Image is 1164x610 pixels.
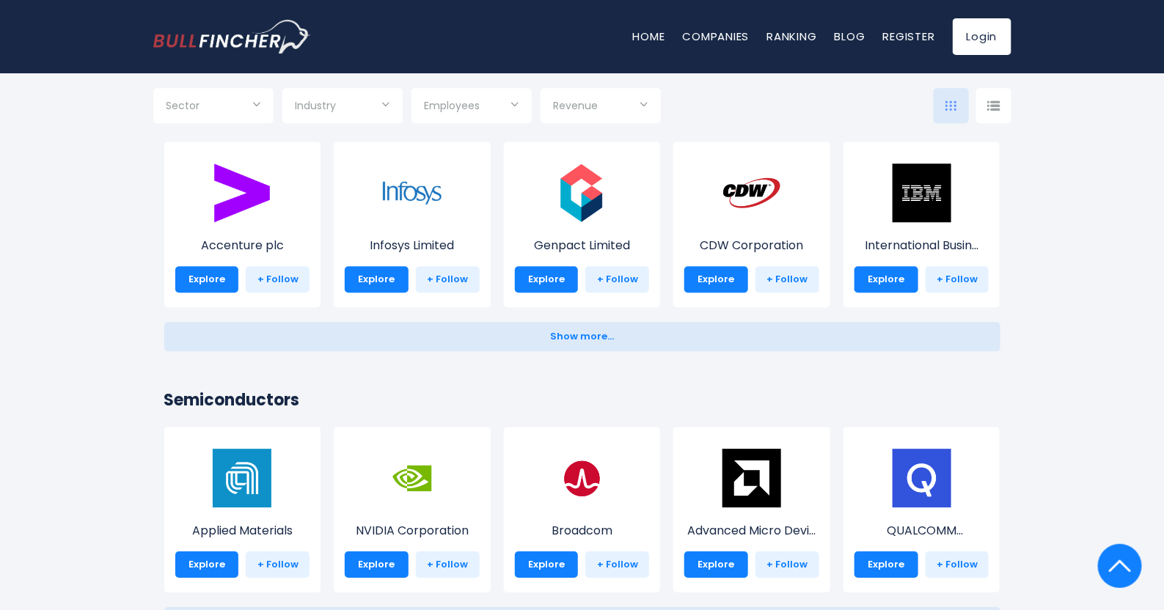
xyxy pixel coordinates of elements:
a: Advanced Micro Devi... [684,476,819,540]
span: Revenue [554,99,599,112]
img: CDW.png [722,163,781,222]
a: + Follow [416,266,480,293]
a: Broadcom [515,476,650,540]
a: Explore [175,551,239,578]
a: NVIDIA Corporation [345,476,480,540]
a: Explore [345,551,409,578]
a: International Busin... [854,191,989,254]
a: Explore [854,551,918,578]
img: IBM.png [893,163,951,222]
button: Show more... [164,322,1000,351]
a: + Follow [585,551,649,578]
a: Explore [345,266,409,293]
p: Infosys Limited [345,237,480,254]
span: Employees [425,99,480,112]
img: NVDA.png [383,449,442,507]
a: Genpact Limited [515,191,650,254]
a: + Follow [926,551,989,578]
a: Home [633,29,665,44]
a: Register [883,29,935,44]
img: ACN.png [213,163,271,222]
img: icon-comp-grid.svg [945,100,957,111]
a: + Follow [246,266,310,293]
a: Applied Materials [175,476,310,540]
p: Broadcom [515,522,650,540]
a: Explore [515,551,579,578]
a: Go to homepage [153,20,311,54]
h2: Semiconductors [164,388,1000,412]
img: AMAT.png [213,449,271,507]
a: + Follow [755,266,819,293]
a: Explore [684,551,748,578]
img: AVGO.png [552,449,611,507]
p: NVIDIA Corporation [345,522,480,540]
p: Accenture plc [175,237,310,254]
img: G.png [552,163,611,222]
p: International Business Machines Corporation [854,237,989,254]
p: Advanced Micro Devices [684,522,819,540]
input: Selection [425,94,519,120]
p: QUALCOMM Incorporated [854,522,989,540]
a: Login [953,18,1011,55]
img: AMD.png [722,449,781,507]
img: QCOM.png [893,449,951,507]
a: Ranking [767,29,817,44]
span: Show more... [550,331,614,342]
span: Industry [296,99,337,112]
a: + Follow [585,266,649,293]
a: Explore [175,266,239,293]
input: Selection [554,94,648,120]
a: + Follow [926,266,989,293]
img: icon-comp-list-view.svg [987,100,1000,111]
a: QUALCOMM Incorporat... [854,476,989,540]
a: + Follow [246,551,310,578]
a: + Follow [416,551,480,578]
a: Explore [515,266,579,293]
a: Infosys Limited [345,191,480,254]
a: Blog [835,29,865,44]
input: Selection [296,94,389,120]
p: Applied Materials [175,522,310,540]
p: Genpact Limited [515,237,650,254]
a: + Follow [755,551,819,578]
input: Selection [166,94,260,120]
a: Explore [684,266,748,293]
p: CDW Corporation [684,237,819,254]
img: bullfincher logo [153,20,311,54]
a: Companies [683,29,750,44]
span: Sector [166,99,200,112]
a: Explore [854,266,918,293]
a: Accenture plc [175,191,310,254]
img: INFY.png [383,163,442,222]
a: CDW Corporation [684,191,819,254]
